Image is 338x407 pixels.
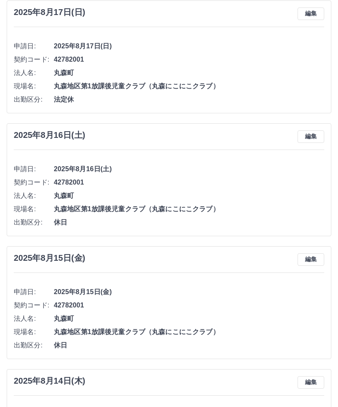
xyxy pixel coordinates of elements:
[298,8,324,20] button: 編集
[54,218,324,228] span: 休日
[14,165,54,175] span: 申請日:
[14,205,54,215] span: 現場名:
[14,95,54,105] span: 出勤区分:
[14,42,54,52] span: 申請日:
[54,191,324,201] span: 丸森町
[14,287,54,297] span: 申請日:
[14,82,54,92] span: 現場名:
[54,314,324,324] span: 丸森町
[14,314,54,324] span: 法人名:
[54,287,324,297] span: 2025年8月15日(金)
[54,301,324,311] span: 42782001
[54,205,324,215] span: 丸森地区第1放課後児童クラブ（丸森にこにこクラブ）
[14,8,85,17] h3: 2025年8月17日(日)
[14,254,85,263] h3: 2025年8月15日(金)
[54,68,324,78] span: 丸森町
[298,131,324,143] button: 編集
[54,341,324,351] span: 休日
[14,68,54,78] span: 法人名:
[14,218,54,228] span: 出勤区分:
[54,55,324,65] span: 42782001
[54,178,324,188] span: 42782001
[54,42,324,52] span: 2025年8月17日(日)
[298,254,324,266] button: 編集
[54,165,324,175] span: 2025年8月16日(土)
[298,377,324,389] button: 編集
[14,131,85,140] h3: 2025年8月16日(土)
[54,82,324,92] span: 丸森地区第1放課後児童クラブ（丸森にこにこクラブ）
[14,191,54,201] span: 法人名:
[14,55,54,65] span: 契約コード:
[14,341,54,351] span: 出勤区分:
[14,327,54,337] span: 現場名:
[14,301,54,311] span: 契約コード:
[54,327,324,337] span: 丸森地区第1放課後児童クラブ（丸森にこにこクラブ）
[14,178,54,188] span: 契約コード:
[54,95,324,105] span: 法定休
[14,377,85,386] h3: 2025年8月14日(木)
